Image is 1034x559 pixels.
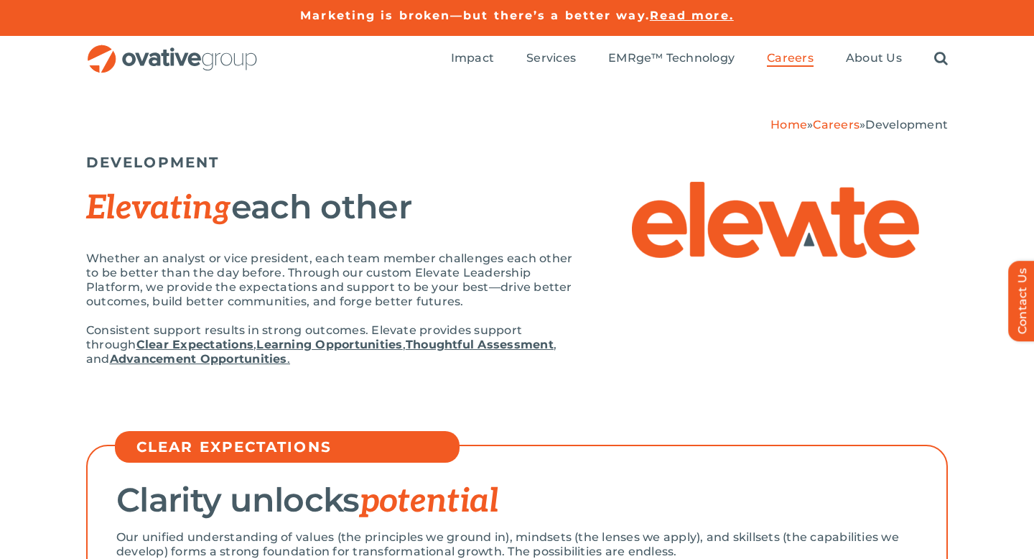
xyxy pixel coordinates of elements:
[86,338,556,366] span: , and
[608,51,735,67] a: EMRge™ Technology
[526,51,576,67] a: Services
[86,323,574,366] p: Consistent support results in strong outcomes. Elevate provides support through
[608,51,735,65] span: EMRge™ Technology
[256,338,402,351] a: Learning Opportunities
[136,438,452,456] h5: CLEAR EXPECTATIONS
[767,51,814,65] span: Careers
[86,189,574,226] h2: each other
[451,51,494,67] a: Impact
[110,352,290,366] a: Advancement Opportunities.
[253,338,256,351] span: ,
[813,118,860,131] a: Careers
[86,188,231,228] span: Elevating
[116,482,918,519] h2: Clarity unlocks
[632,182,919,258] img: Elevate – Elevate Logo
[116,530,918,559] p: Our unified understanding of values (the principles we ground in), mindsets (the lenses we apply)...
[846,51,902,67] a: About Us
[86,154,948,171] h5: DEVELOPMENT
[650,9,734,22] a: Read more.
[770,118,807,131] a: Home
[360,481,499,522] span: potential
[767,51,814,67] a: Careers
[403,338,406,351] span: ,
[86,251,574,309] p: Whether an analyst or vice president, each team member challenges each other to be better than th...
[934,51,948,67] a: Search
[136,338,253,351] a: Clear Expectations
[86,43,258,57] a: OG_Full_horizontal_RGB
[865,118,948,131] span: Development
[526,51,576,65] span: Services
[406,338,554,351] a: Thoughtful Assessment
[110,352,287,366] strong: Advancement Opportunities
[300,9,650,22] a: Marketing is broken—but there’s a better way.
[451,51,494,65] span: Impact
[846,51,902,65] span: About Us
[770,118,948,131] span: » »
[451,36,948,82] nav: Menu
